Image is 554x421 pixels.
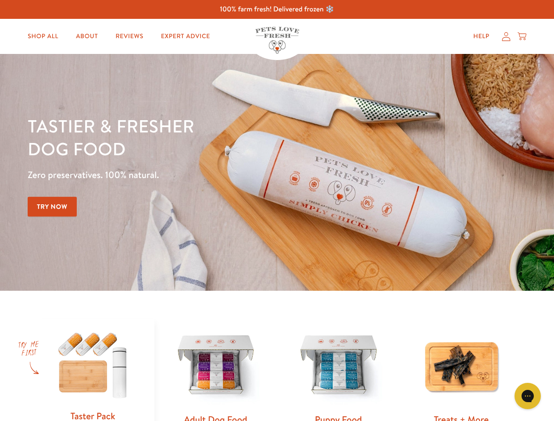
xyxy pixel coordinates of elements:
[21,28,65,45] a: Shop All
[255,27,299,54] img: Pets Love Fresh
[69,28,105,45] a: About
[466,28,497,45] a: Help
[28,167,360,183] p: Zero preservatives. 100% natural.
[108,28,150,45] a: Reviews
[154,28,217,45] a: Expert Advice
[28,197,77,217] a: Try Now
[510,380,545,412] iframe: Gorgias live chat messenger
[28,114,360,160] h1: Tastier & fresher dog food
